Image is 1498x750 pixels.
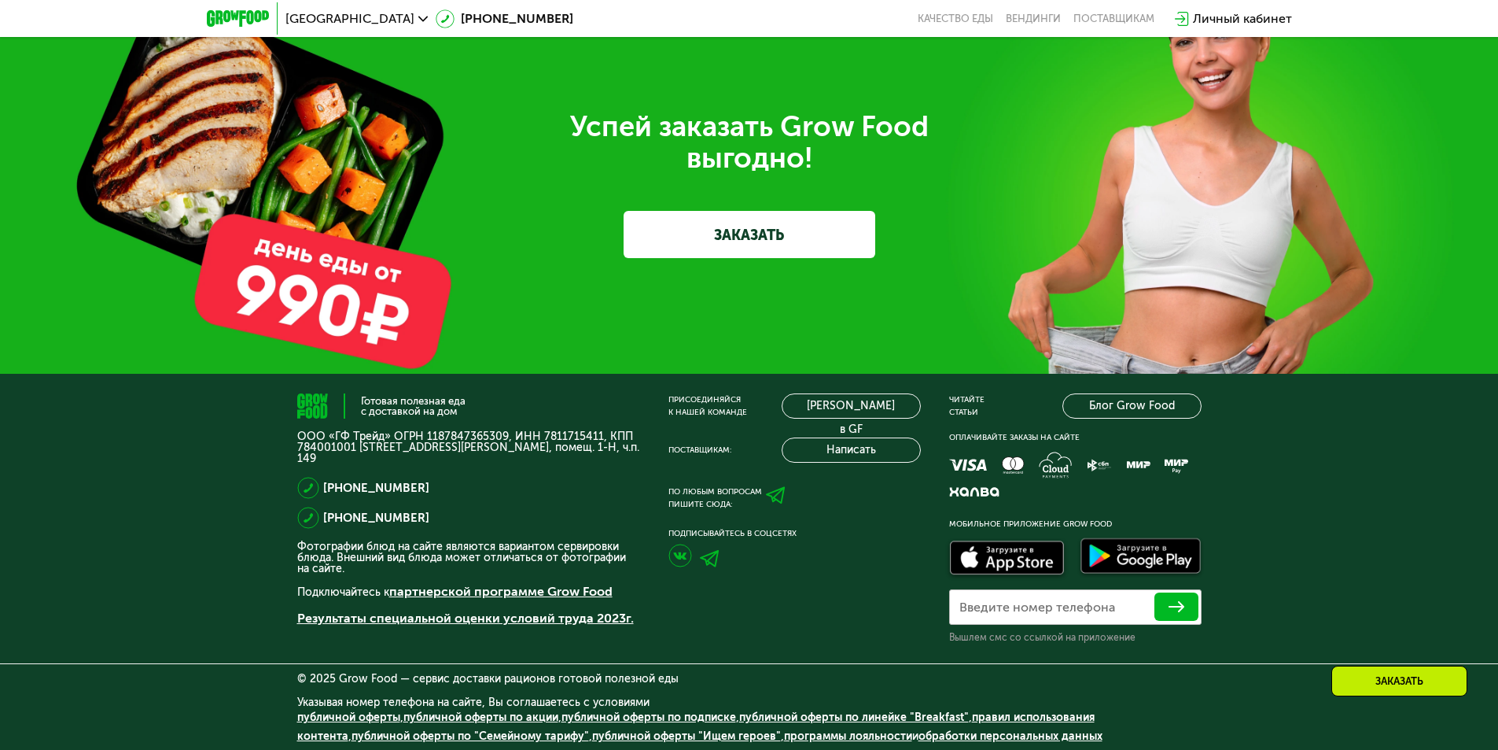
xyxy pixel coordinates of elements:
[389,584,613,599] a: партнерской программе Grow Food
[784,730,912,743] a: программы лояльности
[949,631,1202,644] div: Вышлем смс со ссылкой на приложение
[1193,9,1292,28] div: Личный кабинет
[1077,535,1205,581] img: Доступно в Google Play
[403,711,558,724] a: публичной оферты по акции
[297,431,640,464] p: ООО «ГФ Трейд» ОГРН 1187847365309, ИНН 7811715411, КПП 784001001 [STREET_ADDRESS][PERSON_NAME], п...
[297,674,1202,685] div: © 2025 Grow Food — сервис доставки рационов готовой полезной еды
[297,611,634,626] a: Результаты специальной оценки условий труда 2023г.
[668,527,921,540] div: Подписывайтесь в соцсетях
[323,508,429,527] a: [PHONE_NUMBER]
[668,486,762,511] div: По любым вопросам пишите сюда:
[668,444,731,456] div: Поставщикам:
[285,13,414,25] span: [GEOGRAPHIC_DATA]
[297,711,400,724] a: публичной оферты
[297,711,1102,743] span: , , , , , , , и
[668,393,747,419] div: Присоединяйся к нашей команде
[561,711,736,724] a: публичной оферты по подписке
[323,478,429,497] a: [PHONE_NUMBER]
[918,13,993,25] a: Качество еды
[592,730,781,743] a: публичной оферты "Ищем героев"
[949,518,1202,530] div: Мобильное приложение Grow Food
[949,431,1202,444] div: Оплачивайте заказы на сайте
[918,730,1102,743] a: обработки персональных данных
[1331,666,1467,696] div: Заказать
[1006,13,1061,25] a: Вендинги
[351,730,589,743] a: публичной оферты по "Семейному тарифу"
[1073,13,1154,25] div: поставщикам
[782,438,921,463] button: Написать
[436,9,573,28] a: [PHONE_NUMBER]
[361,396,466,416] div: Готовая полезная еда с доставкой на дом
[1062,393,1202,419] a: Блог Grow Food
[297,541,640,575] p: Фотографии блюд на сайте являются вариантом сервировки блюда. Внешний вид блюда может отличаться ...
[739,711,969,724] a: публичной оферты по линейке "Breakfast"
[782,393,921,419] a: [PERSON_NAME] в GF
[297,582,640,601] p: Подключайтесь к
[309,111,1190,174] div: Успей заказать Grow Food выгодно!
[624,211,875,258] a: ЗАКАЗАТЬ
[959,603,1115,611] label: Введите номер телефона
[949,393,985,419] div: Читайте статьи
